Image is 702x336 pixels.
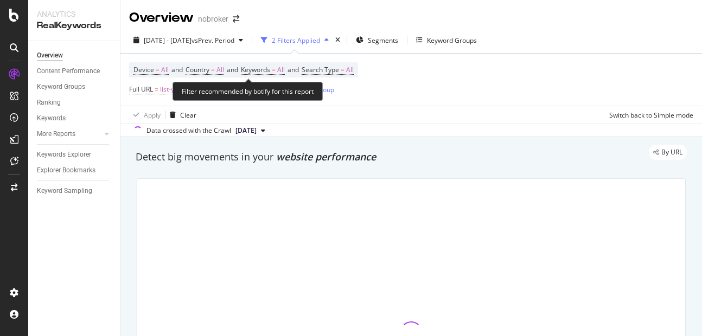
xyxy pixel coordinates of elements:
button: Keyword Groups [412,31,481,49]
span: Search Type [302,65,339,74]
a: Keyword Groups [37,81,112,93]
a: Keywords Explorer [37,149,112,160]
span: Keywords [241,65,270,74]
span: By URL [661,149,682,156]
span: Segments [368,36,398,45]
div: legacy label [649,145,687,160]
span: vs Prev. Period [192,36,234,45]
span: and [227,65,238,74]
div: Ranking [37,97,61,108]
span: = [341,65,344,74]
button: [DATE] - [DATE]vsPrev. Period [129,31,247,49]
div: Apply [144,111,161,120]
div: arrow-right-arrow-left [233,15,239,23]
div: Keyword Groups [37,81,85,93]
span: list-your-property [160,82,213,97]
a: More Reports [37,128,101,140]
button: [DATE] [231,124,270,137]
div: 2 Filters Applied [272,36,320,45]
div: nobroker [198,14,228,24]
a: Keywords [37,113,112,124]
span: Country [186,65,209,74]
div: Data crossed with the Crawl [146,126,231,135]
div: Filter recommended by botify for this report [173,82,323,101]
span: All [346,62,354,77]
span: All [277,62,285,77]
div: Overview [129,9,194,27]
div: Keyword Sampling [37,185,92,197]
a: Explorer Bookmarks [37,165,112,176]
span: Full URL [129,85,153,94]
div: times [333,35,342,46]
button: Clear [165,106,196,124]
button: 2 Filters Applied [257,31,333,49]
div: Keywords Explorer [37,149,91,160]
div: Keyword Groups [427,36,477,45]
a: Keyword Sampling [37,185,112,197]
button: Segments [352,31,403,49]
a: Content Performance [37,66,112,77]
div: Content Performance [37,66,100,77]
span: Device [133,65,154,74]
span: and [171,65,183,74]
span: [DATE] - [DATE] [144,36,192,45]
div: Overview [37,50,63,61]
button: Apply [129,106,161,124]
div: More Reports [37,128,75,140]
button: Switch back to Simple mode [605,106,693,124]
div: Switch back to Simple mode [609,111,693,120]
a: Overview [37,50,112,61]
div: Explorer Bookmarks [37,165,95,176]
div: Clear [180,111,196,120]
a: Ranking [37,97,112,108]
span: and [288,65,299,74]
span: = [155,85,158,94]
div: RealKeywords [37,20,111,32]
span: = [272,65,276,74]
div: Analytics [37,9,111,20]
span: All [216,62,224,77]
span: = [211,65,215,74]
span: = [156,65,159,74]
span: 2025 Sep. 1st [235,126,257,135]
div: Keywords [37,113,66,124]
span: All [161,62,169,77]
